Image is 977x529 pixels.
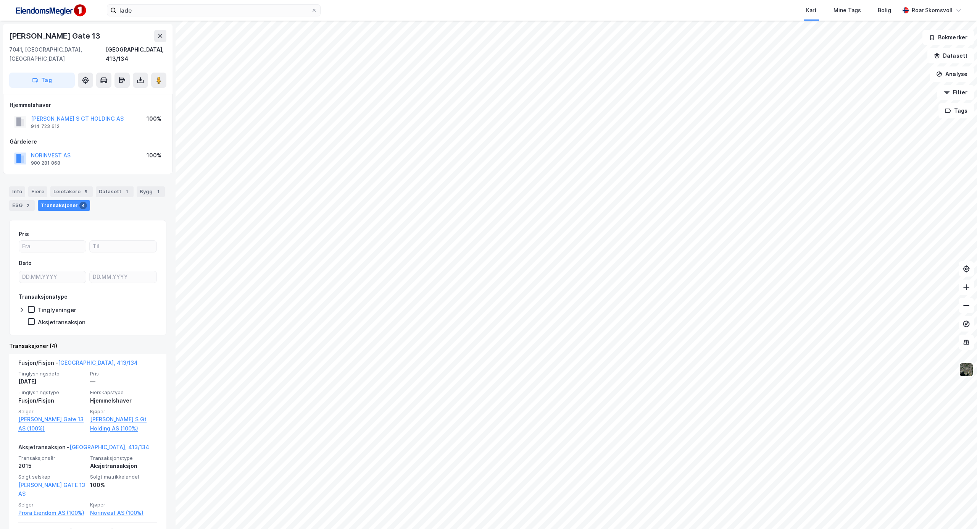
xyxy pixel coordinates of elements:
[28,186,47,197] div: Eiere
[18,415,85,433] a: [PERSON_NAME] Gate 13 AS (100%)
[806,6,817,15] div: Kart
[18,396,85,405] div: Fusjon/Fisjon
[90,501,157,508] span: Kjøper
[90,415,157,433] a: [PERSON_NAME] S Gt Holding AS (100%)
[154,188,162,196] div: 1
[18,474,85,480] span: Solgt selskap
[90,408,157,415] span: Kjøper
[90,389,157,396] span: Eierskapstype
[31,160,60,166] div: 980 281 868
[834,6,861,15] div: Mine Tags
[18,461,85,471] div: 2015
[18,455,85,461] span: Transaksjonsår
[90,370,157,377] span: Pris
[90,461,157,471] div: Aksjetransaksjon
[38,200,90,211] div: Transaksjoner
[18,389,85,396] span: Tinglysningstype
[90,480,157,490] div: 100%
[19,230,29,239] div: Pris
[938,103,974,118] button: Tags
[38,306,76,314] div: Tinglysninger
[82,188,90,196] div: 5
[18,482,85,497] a: [PERSON_NAME] GATE 13 AS
[31,123,60,129] div: 914 723 612
[930,66,974,82] button: Analyse
[106,45,166,63] div: [GEOGRAPHIC_DATA], 413/134
[937,85,974,100] button: Filter
[922,30,974,45] button: Bokmerker
[9,186,25,197] div: Info
[18,501,85,508] span: Selger
[116,5,311,16] input: Søk på adresse, matrikkel, gårdeiere, leietakere eller personer
[123,188,131,196] div: 1
[10,137,166,146] div: Gårdeiere
[90,377,157,386] div: —
[927,48,974,63] button: Datasett
[939,492,977,529] iframe: Chat Widget
[18,508,85,518] a: Prora Eiendom AS (100%)
[90,241,156,252] input: Til
[24,202,32,209] div: 2
[137,186,165,197] div: Bygg
[19,241,86,252] input: Fra
[69,444,149,450] a: [GEOGRAPHIC_DATA], 413/134
[90,271,156,283] input: DD.MM.YYYY
[18,358,138,370] div: Fusjon/Fisjon -
[58,359,138,366] a: [GEOGRAPHIC_DATA], 413/134
[10,100,166,110] div: Hjemmelshaver
[9,73,75,88] button: Tag
[50,186,93,197] div: Leietakere
[9,30,102,42] div: [PERSON_NAME] Gate 13
[96,186,134,197] div: Datasett
[18,408,85,415] span: Selger
[90,396,157,405] div: Hjemmelshaver
[18,370,85,377] span: Tinglysningsdato
[18,443,149,455] div: Aksjetransaksjon -
[19,259,32,268] div: Dato
[939,492,977,529] div: Kontrollprogram for chat
[19,271,86,283] input: DD.MM.YYYY
[90,508,157,518] a: Norinvest AS (100%)
[147,151,161,160] div: 100%
[878,6,891,15] div: Bolig
[79,202,87,209] div: 4
[90,455,157,461] span: Transaksjonstype
[18,377,85,386] div: [DATE]
[9,45,106,63] div: 7041, [GEOGRAPHIC_DATA], [GEOGRAPHIC_DATA]
[147,114,161,123] div: 100%
[19,292,68,301] div: Transaksjonstype
[912,6,953,15] div: Roar Skomsvoll
[9,200,35,211] div: ESG
[959,362,974,377] img: 9k=
[9,341,166,351] div: Transaksjoner (4)
[12,2,89,19] img: F4PB6Px+NJ5v8B7XTbfpPpyloAAAAASUVORK5CYII=
[38,319,85,326] div: Aksjetransaksjon
[90,474,157,480] span: Solgt matrikkelandel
